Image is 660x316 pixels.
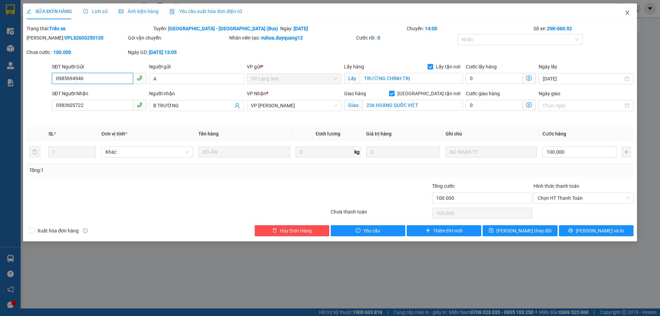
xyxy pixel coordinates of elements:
[255,225,329,236] button: deleteHủy Đơn Hàng
[466,91,500,96] label: Cước giao hàng
[229,34,355,42] div: Nhân viên tạo:
[568,228,573,233] span: printer
[538,193,629,203] span: Chọn HT Thanh Toán
[366,146,440,157] input: 0
[354,146,361,157] span: kg
[366,131,392,137] span: Giá trị hàng
[618,3,637,23] button: Close
[53,50,71,55] b: 100.000
[543,75,623,83] input: Ngày lấy
[559,225,634,236] button: printer[PERSON_NAME] và In
[29,146,40,157] button: delete
[426,228,430,233] span: plus
[48,131,54,137] span: SL
[539,64,557,69] label: Ngày lấy
[356,34,456,42] div: Cước rồi :
[406,25,533,32] div: Chuyến:
[251,74,337,84] span: VP Lạng Sơn
[542,131,566,137] span: Cước hàng
[294,26,308,31] b: [DATE]
[29,166,255,174] div: Tổng: 1
[83,9,108,14] span: Lịch sử
[198,131,219,137] span: Tên hàng
[432,183,455,189] span: Tổng cước
[198,146,290,157] input: VD: Bàn, Ghế
[119,9,123,14] span: picture
[149,50,177,55] b: [DATE] 13:05
[128,34,228,42] div: Gói vận chuyển:
[425,26,437,31] b: 14:00
[344,73,360,84] span: Lấy
[543,102,623,109] input: Ngày giao
[443,127,540,141] th: Ghi chú
[149,90,244,97] div: Người nhận
[331,225,405,236] button: exclamation-circleYêu cầu
[83,9,88,14] span: clock-circle
[280,227,311,235] span: Hủy Đơn Hàng
[26,48,126,56] div: Chưa cước :
[251,100,337,111] span: VP Minh Khai
[625,10,630,15] span: close
[119,9,158,14] span: Ảnh kiện hàng
[35,227,81,235] span: Xuất hóa đơn hàng
[247,91,266,96] span: VP Nhận
[344,100,362,111] span: Giao
[466,100,522,111] input: Cước giao hàng
[137,75,142,81] span: phone
[128,48,228,56] div: Ngày GD:
[52,63,146,70] div: SĐT Người Gửi
[362,100,463,111] input: Giao tận nơi
[101,131,127,137] span: Đơn vị tính
[547,26,572,31] b: 29K-060.92
[445,146,537,157] input: Ghi Chú
[169,9,175,14] img: icon
[330,208,431,220] div: Chưa thanh toán
[52,90,146,97] div: SĐT Người Nhận
[407,225,481,236] button: plusThêm ĐH mới
[247,63,341,70] div: VP gửi
[344,91,366,96] span: Giao hàng
[539,91,560,96] label: Ngày giao
[279,25,406,32] div: Ngày:
[356,228,361,233] span: exclamation-circle
[489,228,494,233] span: save
[344,64,364,69] span: Lấy hàng
[533,183,579,189] label: Hình thức thanh toán
[106,147,189,157] span: Khác
[272,228,277,233] span: delete
[26,9,31,14] span: edit
[622,146,631,157] button: plus
[433,227,462,235] span: Thêm ĐH mới
[168,26,278,31] b: [GEOGRAPHIC_DATA] - [GEOGRAPHIC_DATA] (Bus)
[83,228,88,233] span: info-circle
[316,131,340,137] span: Định lượng
[137,102,142,108] span: phone
[261,35,303,41] b: vuhoa.duyquang12
[466,64,497,69] label: Cước lấy hàng
[526,102,532,108] span: dollar-circle
[49,26,66,31] b: Trên xe
[149,63,244,70] div: Người gửi
[377,35,380,41] b: 0
[526,75,532,81] span: dollar-circle
[576,227,624,235] span: [PERSON_NAME] và In
[169,9,242,14] span: Yêu cầu xuất hóa đơn điện tử
[483,225,557,236] button: save[PERSON_NAME] thay đổi
[234,103,240,108] span: user-add
[433,63,463,70] span: Lấy tận nơi
[64,35,103,41] b: VPLS2603250135
[360,73,463,84] input: Lấy tận nơi
[26,9,72,14] span: SỬA ĐƠN HÀNG
[496,227,551,235] span: [PERSON_NAME] thay đổi
[26,34,126,42] div: [PERSON_NAME]:
[153,25,279,32] div: Tuyến:
[533,25,634,32] div: Số xe:
[466,73,522,84] input: Cước lấy hàng
[26,25,153,32] div: Trạng thái:
[395,90,463,97] span: [GEOGRAPHIC_DATA] tận nơi
[363,227,380,235] span: Yêu cầu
